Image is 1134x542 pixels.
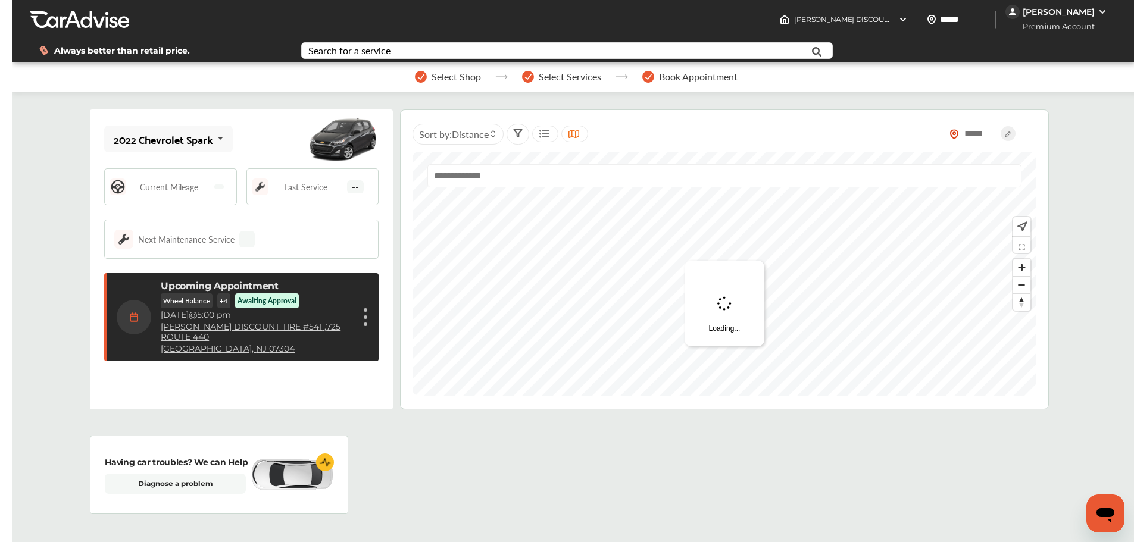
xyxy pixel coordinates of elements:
[1013,293,1030,311] button: Reset bearing to north
[1023,7,1095,17] div: [PERSON_NAME]
[452,127,489,141] span: Distance
[39,45,48,55] img: dollor_label_vector.a70140d1.svg
[659,71,738,82] span: Book Appointment
[685,261,764,346] div: Loading...
[1007,20,1104,33] span: Premium Account
[1005,5,1020,19] img: jVpblrzwTbfkPYzPPzSLxeg0AAAAASUVORK5CYII=
[1015,220,1027,233] img: recenter.ce011a49.svg
[110,178,126,195] img: steering_logo
[949,129,959,139] img: location_vector_orange.38f05af8.svg
[250,459,333,491] img: diagnose-vehicle.c84bcb0a.svg
[217,293,230,308] p: + 4
[140,183,198,191] span: Current Mileage
[197,309,231,320] span: 5:00 pm
[432,71,481,82] span: Select Shop
[114,133,213,145] div: 2022 Chevrolet Spark
[995,11,996,29] img: header-divider.bc55588e.svg
[1013,294,1030,311] span: Reset bearing to north
[105,474,246,494] a: Diagnose a problem
[284,183,327,191] span: Last Service
[189,309,197,320] span: @
[161,344,295,354] a: [GEOGRAPHIC_DATA], NJ 07304
[642,71,654,83] img: stepper-checkmark.b5569197.svg
[927,15,936,24] img: location_vector.a44bc228.svg
[161,280,279,292] p: Upcoming Appointment
[138,233,235,245] div: Next Maintenance Service
[1013,276,1030,293] button: Zoom out
[1013,259,1030,276] button: Zoom in
[161,293,213,308] p: Wheel Balance
[1013,277,1030,293] span: Zoom out
[239,231,255,247] div: --
[252,178,268,195] img: maintenance_logo
[308,46,391,55] div: Search for a service
[1098,7,1107,17] img: WGsFRI8htEPBVLJbROoPRyZpYNWhNONpIPPETTm6eUC0GeLEiAAAAAElFTkSuQmCC
[54,46,190,55] span: Always better than retail price.
[117,300,151,334] img: calendar-icon.35d1de04.svg
[161,322,352,342] a: [PERSON_NAME] DISCOUNT TIRE #541 ,725 ROUTE 440
[539,71,601,82] span: Select Services
[316,453,334,471] img: cardiogram-logo.18e20815.svg
[898,15,908,24] img: header-down-arrow.9dd2ce7d.svg
[794,15,1097,24] span: [PERSON_NAME] DISCOUNT TIRE #541 , 725 ROUTE 440 [GEOGRAPHIC_DATA] , NJ 07304
[105,456,248,469] p: Having car troubles? We can Help
[1086,494,1124,532] iframe: Button to launch messaging window, conversation in progress
[161,309,189,320] span: [DATE]
[495,74,508,79] img: stepper-arrow.e24c07c6.svg
[419,127,489,141] span: Sort by :
[616,74,628,79] img: stepper-arrow.e24c07c6.svg
[347,180,364,193] span: --
[114,230,133,249] img: maintenance_logo
[780,15,789,24] img: header-home-logo.8d720a4f.svg
[413,152,1036,396] canvas: Map
[415,71,427,83] img: stepper-checkmark.b5569197.svg
[238,296,296,306] p: Awaiting Approval
[307,112,379,166] img: mobile_13232_st0640_046.jpg
[522,71,534,83] img: stepper-checkmark.b5569197.svg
